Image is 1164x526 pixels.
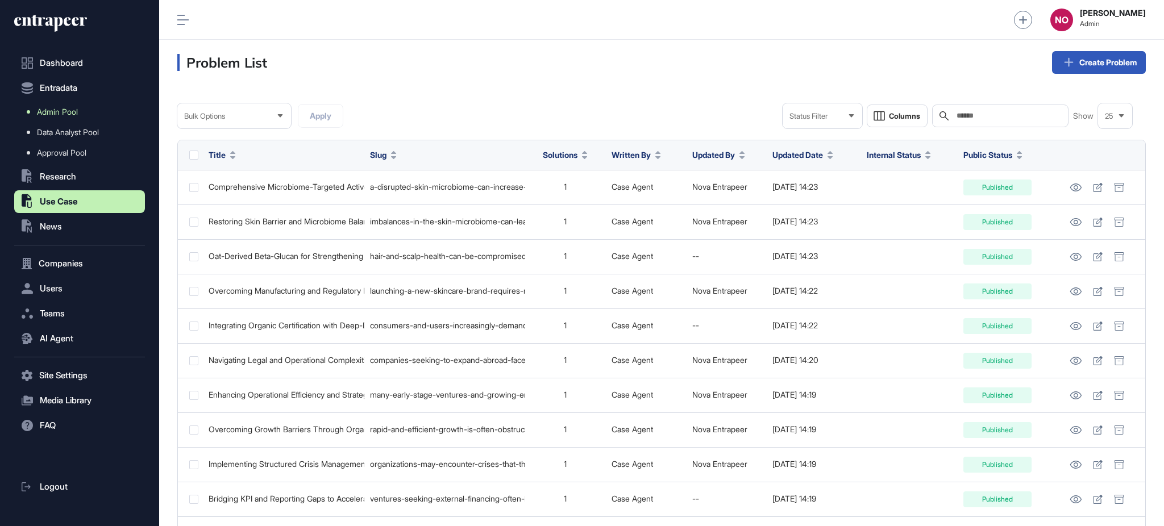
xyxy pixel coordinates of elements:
span: Logout [40,482,68,491]
span: News [40,222,62,231]
div: Published [963,457,1032,473]
a: Dashboard [14,52,145,74]
button: Internal Status [867,149,931,161]
div: Published [963,179,1032,195]
span: 1 [564,216,567,226]
div: Restoring Skin Barrier and Microbiome Balance to Enhance Hydration and Resilience [209,217,359,226]
button: Research [14,165,145,188]
span: Data Analyst Pool [37,128,99,137]
span: Public Status [963,149,1012,161]
div: Overcoming Growth Barriers Through Organizational Restructuring for Scalable Operations [209,425,359,434]
span: FAQ [40,421,56,430]
button: Users [14,277,145,300]
a: Logout [14,475,145,498]
div: NO [1050,9,1073,31]
span: AI Agent [40,334,73,343]
span: 1 [564,424,567,434]
div: [DATE] 14:23 [772,217,855,226]
span: 1 [564,494,567,503]
a: Nova Entrapeer [692,216,747,226]
span: 1 [564,355,567,365]
button: Site Settings [14,364,145,387]
span: Slug [370,149,386,161]
span: Solutions [543,149,577,161]
a: Case Agent [612,286,653,295]
a: Case Agent [612,424,653,434]
span: Entradata [40,84,77,93]
span: Teams [40,309,65,318]
span: Companies [39,259,83,268]
button: AI Agent [14,327,145,350]
div: Overcoming Manufacturing and Regulatory Barriers for Emerging Skincare Brands [209,286,359,295]
div: Published [963,214,1032,230]
div: Oat-Derived Beta-Glucan for Strengthening Hair Health and Scalp Resilience [209,252,359,261]
div: hair-and-scalp-health-can-be-compromised-by-structural-weakness-impaired-moisture-balance-or-scal... [370,252,520,261]
div: Integrating Organic Certification with Deep-Delivery Medical-Grade Skincare Efficacy [209,321,359,330]
span: Updated By [692,149,735,161]
button: Updated By [692,149,745,161]
button: Public Status [963,149,1022,161]
button: Updated Date [772,149,833,161]
div: [DATE] 14:22 [772,286,855,295]
div: consumers-and-users-increasingly-demand-products-that-combine-certified-organic-ingredients-with-... [370,321,520,330]
button: News [14,215,145,238]
a: Nova Entrapeer [692,459,747,469]
a: Approval Pool [20,143,145,163]
div: organizations-may-encounter-crises-that-threaten-continuity-liquidity-reputation-or-operational-c... [370,460,520,469]
a: Nova Entrapeer [692,286,747,295]
span: 1 [564,390,567,399]
div: Published [963,491,1032,507]
h3: Problem List [177,54,267,71]
div: Enhancing Operational Efficiency and Strategic Decision-Making in Early-Stage Ventures [209,390,359,399]
button: Media Library [14,389,145,412]
div: Comprehensive Microbiome-Targeted Actives for Firming, Moisturizing, and Reducing Skin Irritation [209,182,359,191]
button: Use Case [14,190,145,213]
a: Case Agent [612,182,653,191]
div: [DATE] 14:19 [772,494,855,503]
div: a-disrupted-skin-microbiome-can-increase-irritation-compromise-skin-resilience-and-contribute-to-... [370,182,520,191]
button: Title [209,149,236,161]
button: Solutions [543,149,588,161]
span: 1 [564,320,567,330]
span: Status Filter [789,112,828,120]
div: imbalances-in-the-skin-microbiome-can-lead-to-increased-sensitivity-dryness-and-a-weakened-skin-b... [370,217,520,226]
span: Internal Status [867,149,921,161]
div: Bridging KPI and Reporting Gaps to Accelerate Investor Readiness for Startups [209,494,359,503]
div: [DATE] 14:22 [772,321,855,330]
div: Implementing Structured Crisis Management to Minimize Organizational Damage and Recovery Time [209,460,359,469]
span: Admin Pool [37,107,78,116]
div: Published [963,422,1032,438]
a: Case Agent [612,390,653,399]
span: Written By [612,149,651,161]
div: [DATE] 14:19 [772,425,855,434]
a: Data Analyst Pool [20,122,145,143]
div: Navigating Legal and Operational Complexities in Cross-Border Business Expansion [209,356,359,365]
a: Case Agent [612,494,653,503]
span: 1 [564,251,567,261]
span: 1 [564,286,567,295]
span: Updated Date [772,149,823,161]
span: 1 [564,182,567,191]
span: -- [692,320,699,330]
div: [DATE] 14:23 [772,252,855,261]
div: Published [963,318,1032,334]
a: Case Agent [612,355,653,365]
span: Approval Pool [37,148,86,157]
button: Teams [14,302,145,325]
span: Title [209,149,226,161]
div: launching-a-new-skincare-brand-requires-managing-complex-manufacturing-formulation-and-regulatory... [370,286,520,295]
span: Dashboard [40,59,83,68]
span: Use Case [40,197,78,206]
a: Nova Entrapeer [692,355,747,365]
button: Columns [867,105,928,127]
a: Case Agent [612,216,653,226]
span: Admin [1080,20,1146,28]
div: rapid-and-efficient-growth-is-often-obstructed-by-an-organizational-structure-that-no-longer-fits... [370,425,520,434]
a: Nova Entrapeer [692,424,747,434]
button: Companies [14,252,145,275]
div: [DATE] 14:19 [772,460,855,469]
strong: [PERSON_NAME] [1080,9,1146,18]
button: Written By [612,149,661,161]
span: -- [692,251,699,261]
div: Published [963,353,1032,369]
